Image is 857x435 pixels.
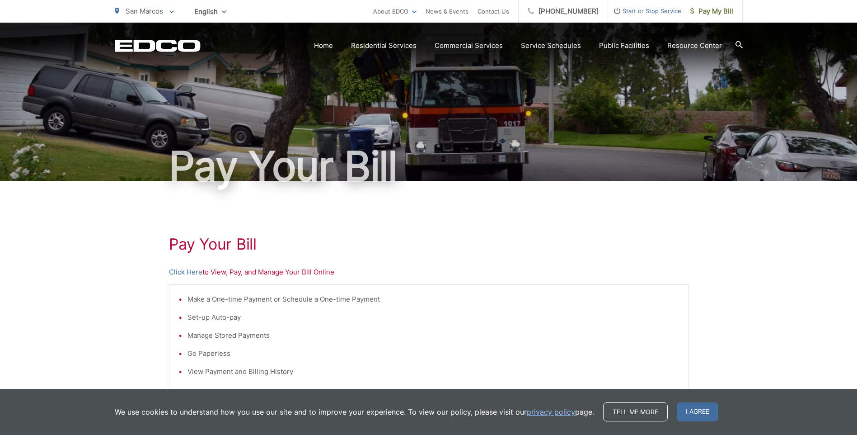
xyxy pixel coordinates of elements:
[169,267,688,278] p: to View, Pay, and Manage Your Bill Online
[314,40,333,51] a: Home
[599,40,649,51] a: Public Facilities
[115,407,594,417] p: We use cookies to understand how you use our site and to improve your experience. To view our pol...
[527,407,575,417] a: privacy policy
[187,294,679,305] li: Make a One-time Payment or Schedule a One-time Payment
[187,330,679,341] li: Manage Stored Payments
[115,39,201,52] a: EDCD logo. Return to the homepage.
[115,144,743,189] h1: Pay Your Bill
[426,6,468,17] a: News & Events
[187,348,679,359] li: Go Paperless
[351,40,417,51] a: Residential Services
[187,366,679,377] li: View Payment and Billing History
[169,235,688,253] h1: Pay Your Bill
[521,40,581,51] a: Service Schedules
[603,402,668,421] a: Tell me more
[169,267,202,278] a: Click Here
[667,40,722,51] a: Resource Center
[677,402,718,421] span: I agree
[126,7,163,15] span: San Marcos
[478,6,509,17] a: Contact Us
[187,4,233,19] span: English
[435,40,503,51] a: Commercial Services
[690,6,733,17] span: Pay My Bill
[187,312,679,323] li: Set-up Auto-pay
[373,6,417,17] a: About EDCO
